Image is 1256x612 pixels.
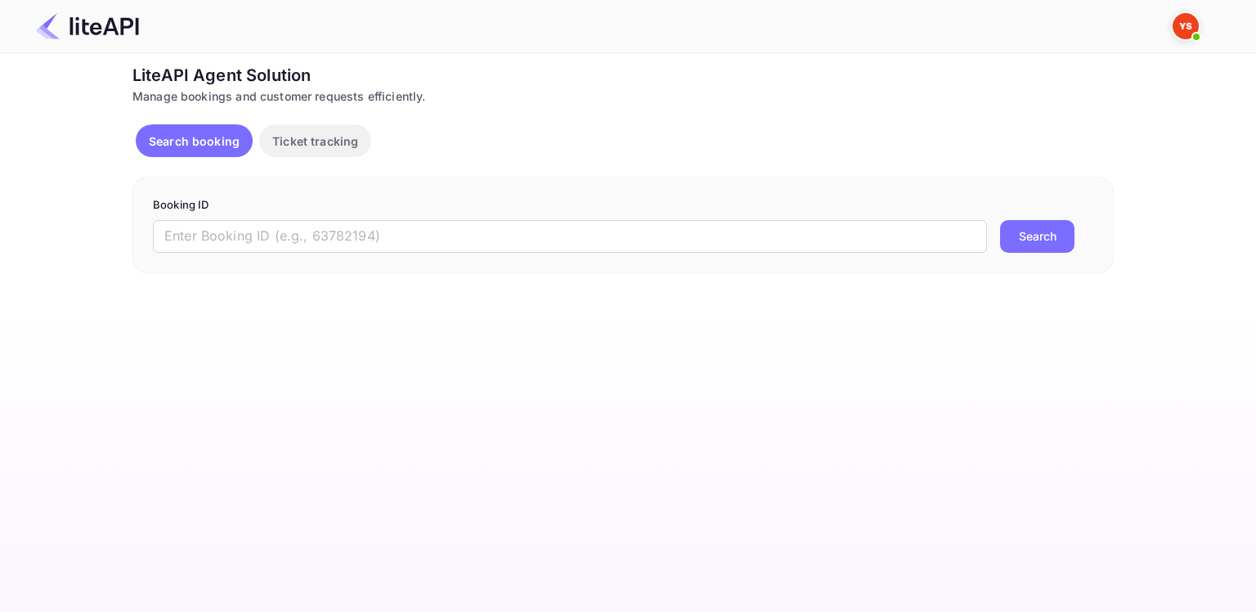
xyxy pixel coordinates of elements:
button: Search [1000,220,1074,253]
div: LiteAPI Agent Solution [132,63,1114,88]
input: Enter Booking ID (e.g., 63782194) [153,220,987,253]
img: Yandex Support [1173,13,1199,39]
img: LiteAPI Logo [36,13,139,39]
p: Booking ID [153,197,1093,214]
p: Ticket tracking [272,133,358,150]
p: Search booking [149,133,240,150]
div: Manage bookings and customer requests efficiently. [132,88,1114,105]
